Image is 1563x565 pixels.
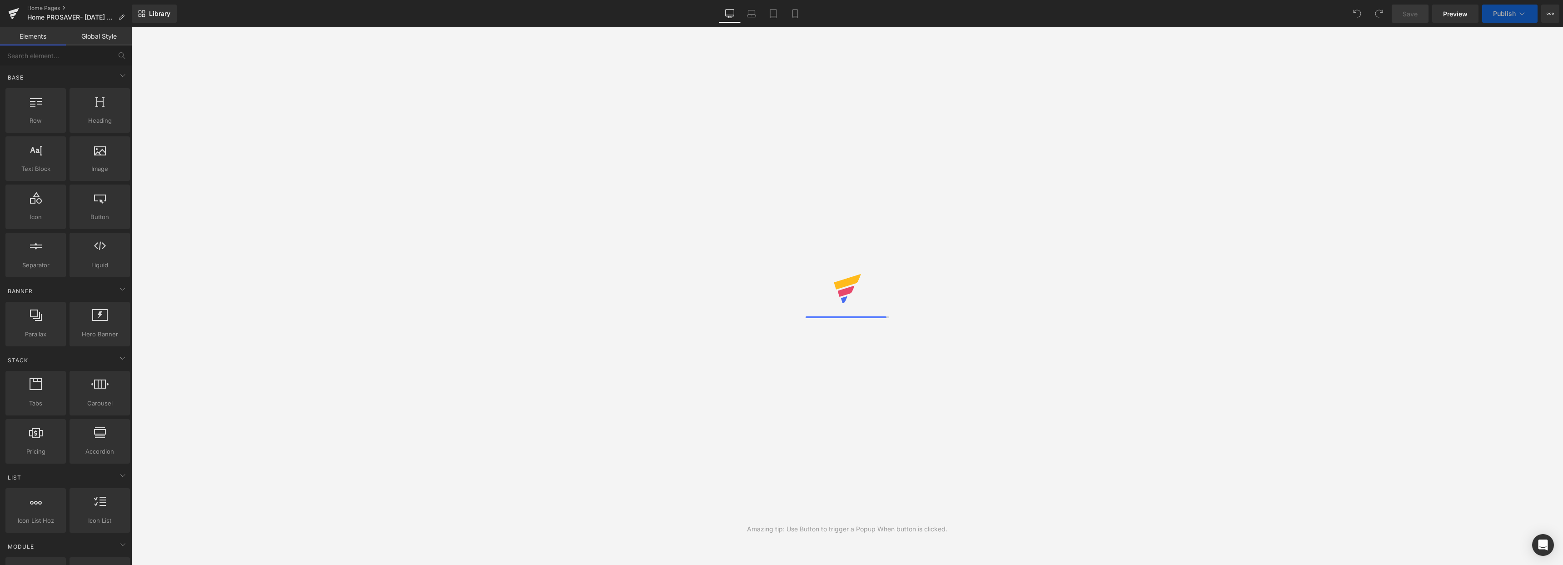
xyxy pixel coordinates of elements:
[8,330,63,339] span: Parallax
[72,516,127,525] span: Icon List
[8,212,63,222] span: Icon
[27,5,132,12] a: Home Pages
[1348,5,1366,23] button: Undo
[7,473,22,482] span: List
[1403,9,1418,19] span: Save
[7,287,34,295] span: Banner
[741,5,762,23] a: Laptop
[762,5,784,23] a: Tablet
[7,73,25,82] span: Base
[747,524,947,534] div: Amazing tip: Use Button to trigger a Popup When button is clicked.
[1443,9,1468,19] span: Preview
[1432,5,1478,23] a: Preview
[72,116,127,125] span: Heading
[8,447,63,456] span: Pricing
[72,260,127,270] span: Liquid
[72,447,127,456] span: Accordion
[719,5,741,23] a: Desktop
[8,164,63,174] span: Text Block
[72,330,127,339] span: Hero Banner
[149,10,170,18] span: Library
[1482,5,1538,23] button: Publish
[784,5,806,23] a: Mobile
[1541,5,1559,23] button: More
[1532,534,1554,556] div: Open Intercom Messenger
[8,399,63,408] span: Tabs
[1493,10,1516,17] span: Publish
[8,516,63,525] span: Icon List Hoz
[66,27,132,45] a: Global Style
[72,212,127,222] span: Button
[27,14,114,21] span: Home PROSAVER- [DATE] 13:57:44
[72,164,127,174] span: Image
[132,5,177,23] a: New Library
[7,356,29,365] span: Stack
[7,542,35,551] span: Module
[8,260,63,270] span: Separator
[72,399,127,408] span: Carousel
[1370,5,1388,23] button: Redo
[8,116,63,125] span: Row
